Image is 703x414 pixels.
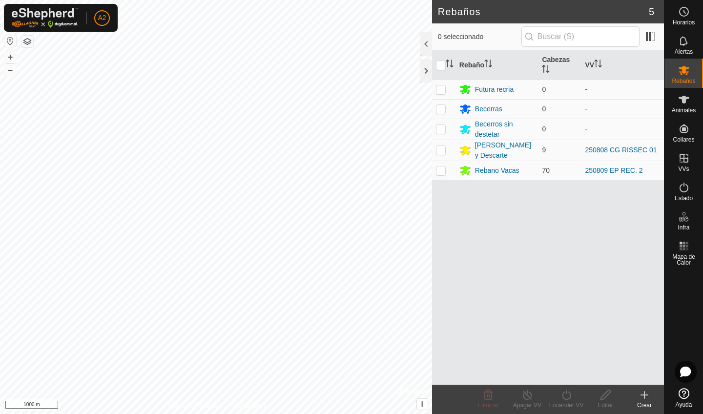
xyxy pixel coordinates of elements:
span: Ayuda [676,402,692,408]
span: Estado [675,195,693,201]
p-sorticon: Activar para ordenar [542,66,550,74]
div: Crear [625,401,664,410]
td: - [581,99,664,119]
button: i [417,399,428,410]
input: Buscar (S) [521,26,640,47]
span: 0 [542,105,546,113]
div: Becerras [475,104,502,114]
div: Rebano Vacas [475,166,519,176]
a: Política de Privacidad [165,401,222,410]
span: 0 [542,125,546,133]
p-sorticon: Activar para ordenar [446,61,454,69]
button: Capas del Mapa [21,36,33,47]
button: – [4,64,16,76]
a: Contáctenos [233,401,266,410]
span: 0 [542,85,546,93]
p-sorticon: Activar para ordenar [484,61,492,69]
span: Eliminar [477,402,498,409]
h2: Rebaños [438,6,649,18]
th: Cabezas [538,51,581,80]
span: 9 [542,146,546,154]
span: VVs [678,166,689,172]
th: VV [581,51,664,80]
span: i [421,400,423,408]
span: Infra [678,225,689,230]
div: Editar [586,401,625,410]
td: - [581,119,664,140]
div: Encender VV [547,401,586,410]
img: Logo Gallagher [12,8,78,28]
span: 0 seleccionado [438,32,521,42]
div: [PERSON_NAME] y Descarte [475,140,535,161]
div: Futura recria [475,84,514,95]
p-sorticon: Activar para ordenar [594,61,602,69]
span: 5 [649,4,654,19]
div: Becerros sin destetar [475,119,535,140]
span: Horarios [673,20,695,25]
span: Rebaños [672,78,695,84]
a: Ayuda [664,384,703,412]
button: Restablecer Mapa [4,35,16,47]
span: 70 [542,166,550,174]
span: A2 [98,13,106,23]
span: Mapa de Calor [667,254,701,266]
span: Collares [673,137,694,143]
a: 250808 CG RISSEC 01 [585,146,657,154]
th: Rebaño [455,51,538,80]
td: - [581,80,664,99]
a: 250809 EP REC. 2 [585,166,642,174]
span: Animales [672,107,696,113]
span: Alertas [675,49,693,55]
div: Apagar VV [508,401,547,410]
button: + [4,51,16,63]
